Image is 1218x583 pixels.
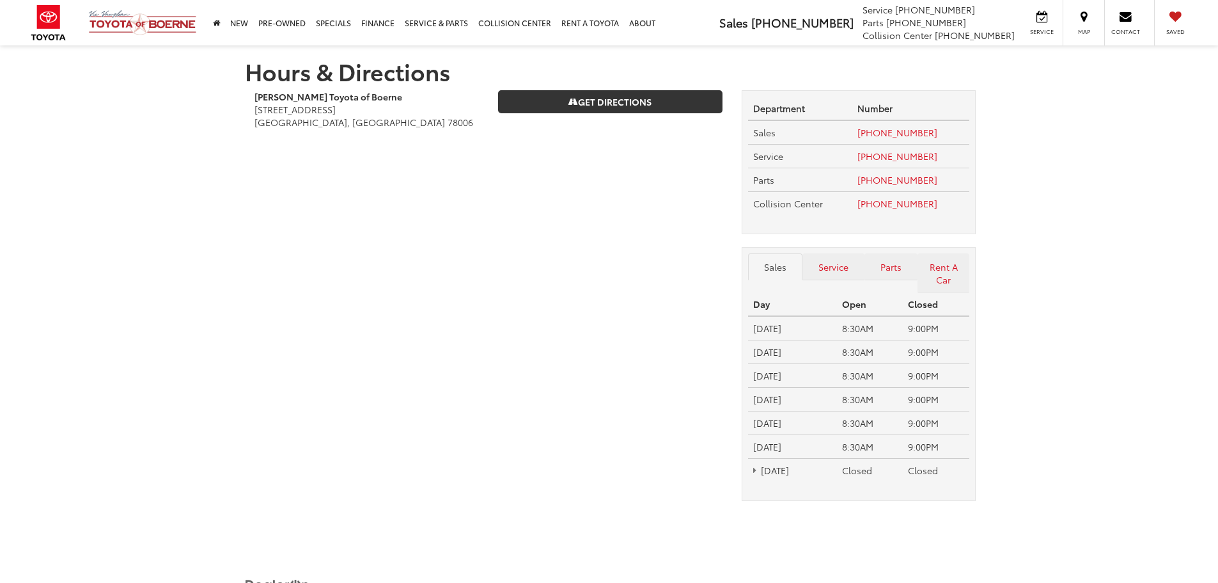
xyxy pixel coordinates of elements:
td: 8:30AM [837,388,903,411]
td: Closed [837,459,903,482]
span: Sales [719,14,748,31]
td: [DATE] [748,411,837,435]
td: 8:30AM [837,411,903,435]
strong: Day [753,298,770,310]
span: Collision Center [753,197,823,210]
img: Vic Vaughan Toyota of Boerne [88,10,197,36]
td: 9:00PM [903,364,969,388]
td: [DATE] [748,435,837,459]
th: Number [852,97,970,120]
strong: Closed [908,298,938,310]
span: Service [863,3,893,16]
span: [PHONE_NUMBER] [895,3,975,16]
td: 9:00PM [903,340,969,364]
span: [PHONE_NUMBER] [886,16,966,29]
a: [PHONE_NUMBER] [857,173,937,186]
span: [GEOGRAPHIC_DATA], [GEOGRAPHIC_DATA] 78006 [254,116,473,129]
span: [PHONE_NUMBER] [935,29,1015,42]
td: 9:00PM [903,388,969,411]
td: 8:30AM [837,364,903,388]
td: 8:30AM [837,340,903,364]
a: Sales [748,253,802,280]
a: Service [802,253,864,280]
td: 8:30AM [837,316,903,340]
a: [PHONE_NUMBER] [857,197,937,210]
td: [DATE] [748,388,837,411]
td: 9:00PM [903,316,969,340]
td: [DATE] [748,364,837,388]
a: Rent A Car [917,253,969,293]
h1: Hours & Directions [245,58,974,84]
span: [STREET_ADDRESS] [254,103,336,116]
td: [DATE] [748,459,837,482]
span: Parts [863,16,884,29]
td: 8:30AM [837,435,903,459]
td: 9:00PM [903,411,969,435]
span: Parts [753,173,774,186]
a: Get Directions on Google Maps [498,90,722,113]
iframe: Google Map [254,151,723,484]
a: [PHONE_NUMBER] [857,150,937,163]
span: Map [1070,28,1098,36]
a: Parts [864,253,917,280]
span: Service [1027,28,1056,36]
td: [DATE] [748,316,837,340]
td: 9:00PM [903,435,969,459]
span: Contact [1111,28,1140,36]
b: [PERSON_NAME] Toyota of Boerne [254,90,402,103]
a: [PHONE_NUMBER] [857,126,937,139]
span: [PHONE_NUMBER] [751,14,854,31]
td: [DATE] [748,340,837,364]
span: Service [753,150,783,163]
strong: Open [842,298,866,310]
span: Saved [1161,28,1189,36]
td: Closed [903,459,969,482]
th: Department [748,97,852,120]
span: Collision Center [863,29,932,42]
span: Sales [753,126,776,139]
